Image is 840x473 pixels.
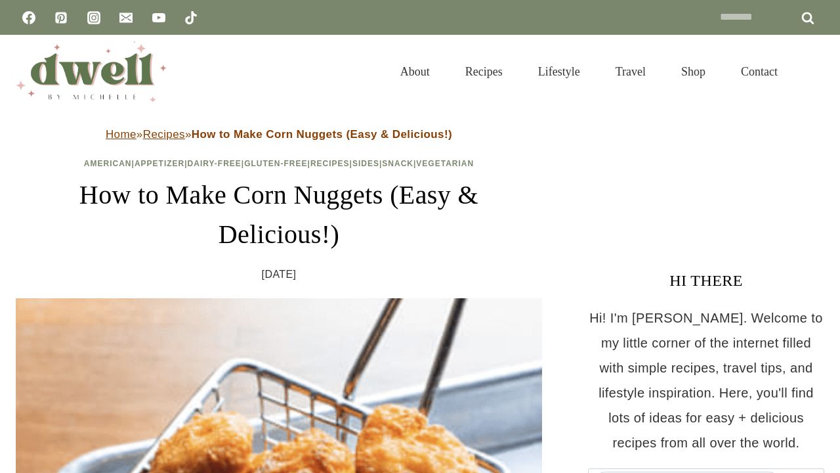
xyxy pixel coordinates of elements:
img: DWELL by michelle [16,41,167,102]
a: About [383,49,448,95]
a: Instagram [81,5,107,31]
time: [DATE] [262,265,297,284]
a: Recipes [448,49,520,95]
a: Pinterest [48,5,74,31]
strong: How to Make Corn Nuggets (Easy & Delicious!) [192,128,452,141]
a: American [84,159,132,168]
a: Snack [382,159,413,168]
button: View Search Form [802,60,824,83]
a: Recipes [310,159,350,168]
a: YouTube [146,5,172,31]
a: Recipes [143,128,185,141]
a: Contact [723,49,795,95]
a: Vegetarian [416,159,474,168]
p: Hi! I'm [PERSON_NAME]. Welcome to my little corner of the internet filled with simple recipes, tr... [588,305,824,455]
a: Appetizer [135,159,184,168]
span: » » [106,128,452,141]
h1: How to Make Corn Nuggets (Easy & Delicious!) [16,175,542,254]
a: Sides [352,159,379,168]
a: Home [106,128,136,141]
a: TikTok [178,5,204,31]
nav: Primary Navigation [383,49,795,95]
h3: HI THERE [588,269,824,292]
a: Lifestyle [520,49,598,95]
a: Email [113,5,139,31]
a: Gluten-Free [244,159,307,168]
a: Travel [598,49,663,95]
span: | | | | | | | [84,159,474,168]
a: Facebook [16,5,42,31]
a: Dairy-Free [188,159,241,168]
a: Shop [663,49,723,95]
